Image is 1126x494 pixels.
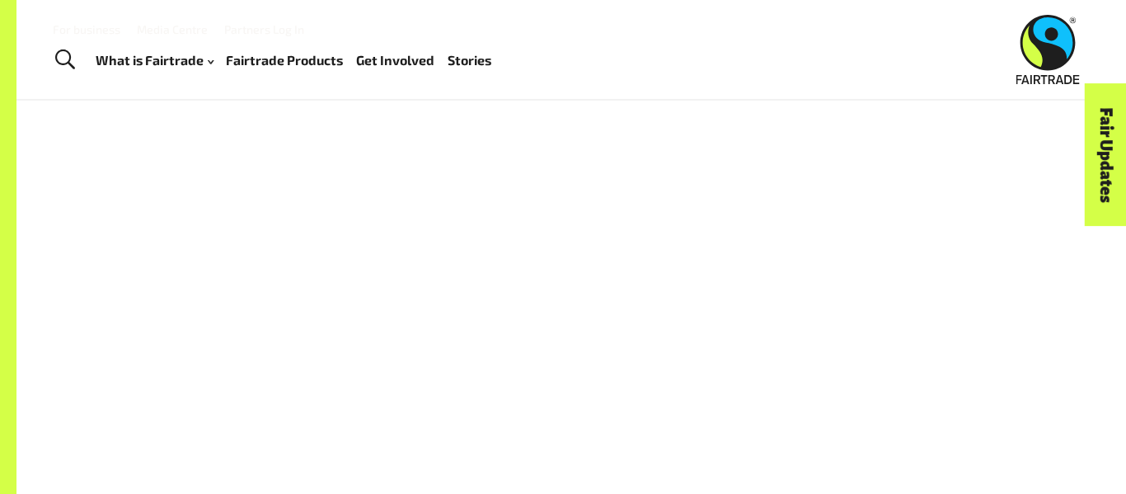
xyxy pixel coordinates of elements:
a: Partners Log In [224,22,304,36]
a: Get Involved [356,49,434,73]
a: For business [53,22,120,36]
a: Toggle Search [45,40,85,81]
a: What is Fairtrade [96,49,213,73]
a: Fairtrade Products [226,49,343,73]
img: Fairtrade Australia New Zealand logo [1016,15,1080,84]
a: Media Centre [137,22,208,36]
a: Stories [448,49,491,73]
